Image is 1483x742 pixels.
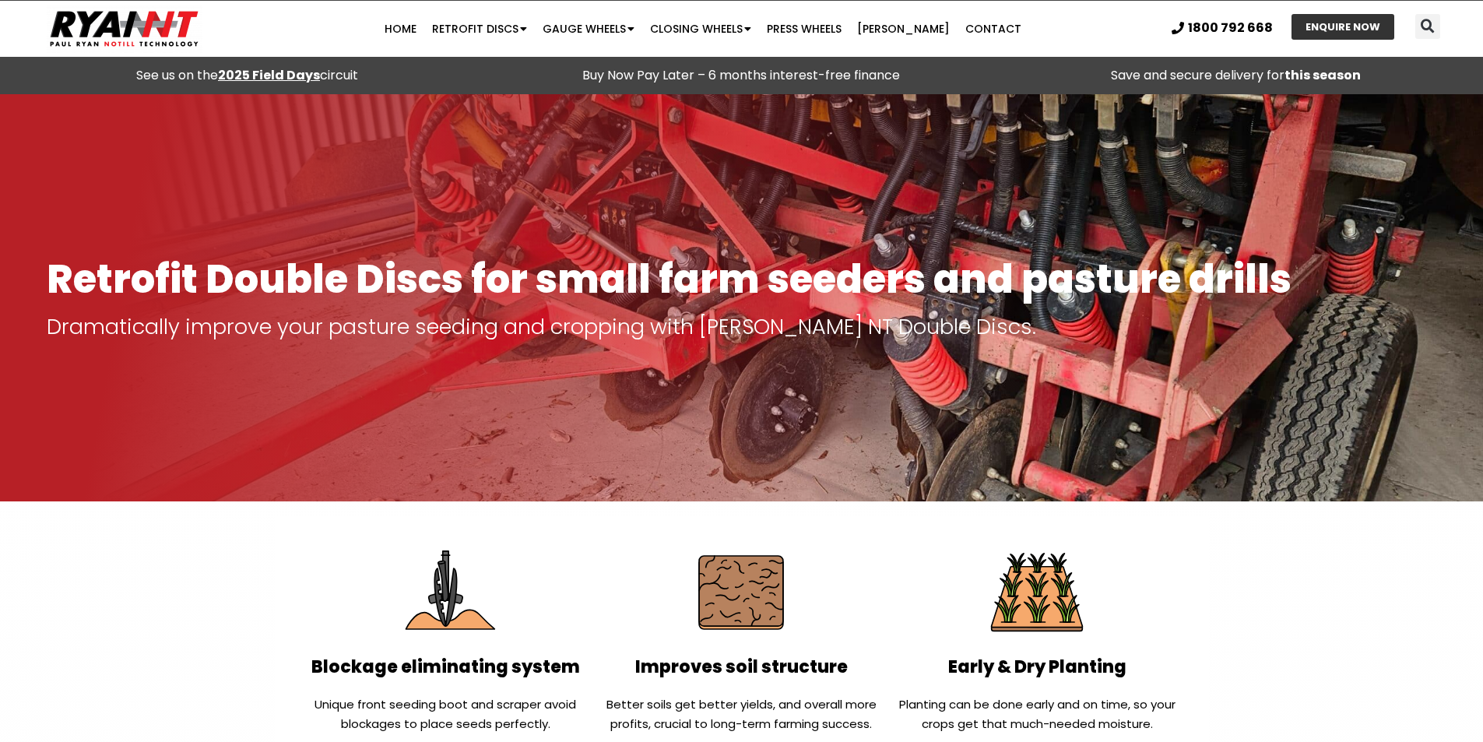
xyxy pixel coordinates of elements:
[981,536,1093,649] img: Plant Early & Dry
[377,13,424,44] a: Home
[306,656,586,679] h2: Blockage eliminating system
[1291,14,1394,40] a: ENQUIRE NOW
[1188,22,1273,34] span: 1800 792 668
[958,13,1029,44] a: Contact
[47,316,1436,338] p: Dramatically improve your pasture seeding and cropping with [PERSON_NAME] NT Double Discs.
[897,695,1177,733] p: Planting can be done early and on time, so your crops get that much-needed moisture.
[1284,66,1361,84] strong: this season
[424,13,535,44] a: Retrofit Discs
[287,13,1118,44] nav: Menu
[642,13,759,44] a: Closing Wheels
[502,65,981,86] p: Buy Now Pay Later – 6 months interest-free finance
[1306,22,1380,32] span: ENQUIRE NOW
[306,695,586,733] p: Unique front seeding boot and scraper avoid blockages to place seeds perfectly.
[1172,22,1273,34] a: 1800 792 668
[1415,14,1440,39] div: Search
[601,656,881,679] h2: Improves soil structure
[535,13,642,44] a: Gauge Wheels
[759,13,849,44] a: Press Wheels
[218,66,320,84] a: 2025 Field Days
[897,656,1177,679] h2: Early & Dry Planting
[390,536,502,649] img: Eliminate Machine Blockages
[685,536,797,649] img: Protect soil structure
[47,5,202,53] img: Ryan NT logo
[849,13,958,44] a: [PERSON_NAME]
[601,695,881,733] p: Better soils get better yields, and overall more profits, crucial to long-term farming success.
[996,65,1475,86] p: Save and secure delivery for
[8,65,487,86] div: See us on the circuit
[47,258,1436,301] h1: Retrofit Double Discs for small farm seeders and pasture drills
